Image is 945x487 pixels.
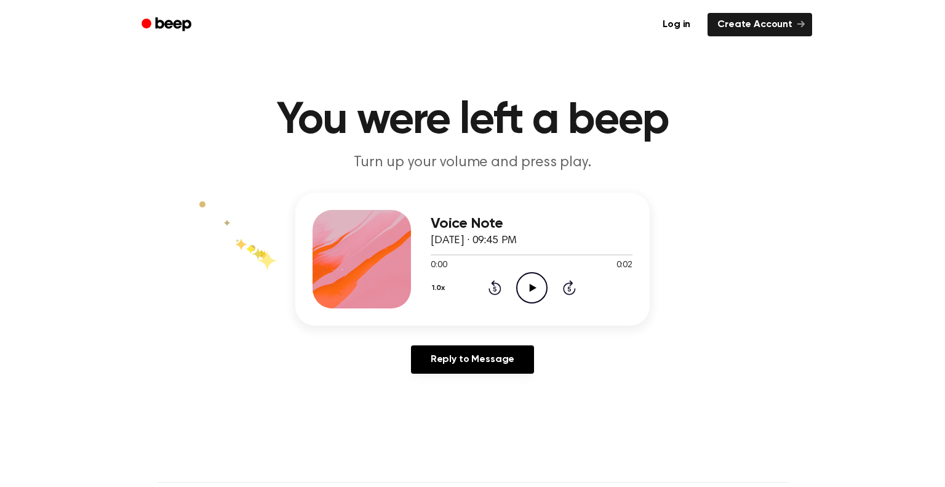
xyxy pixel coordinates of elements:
a: Beep [133,13,202,37]
span: [DATE] · 09:45 PM [431,235,517,246]
span: 0:00 [431,259,447,272]
a: Log in [653,13,700,36]
span: 0:02 [616,259,632,272]
a: Create Account [708,13,812,36]
h3: Voice Note [431,215,632,232]
a: Reply to Message [411,345,534,374]
h1: You were left a beep [157,99,787,143]
button: 1.0x [431,278,450,299]
p: Turn up your volume and press play. [236,153,709,173]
